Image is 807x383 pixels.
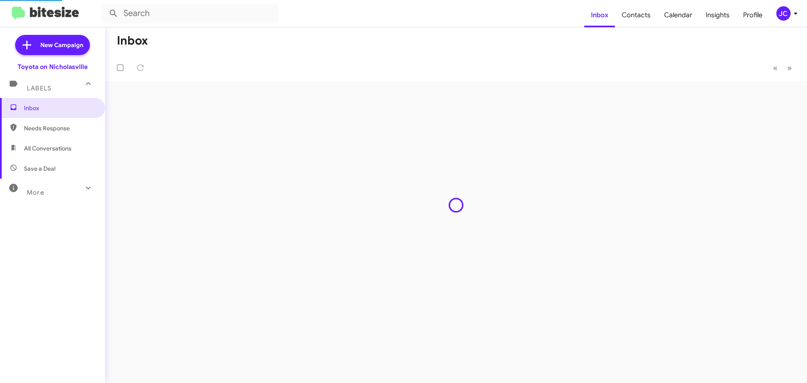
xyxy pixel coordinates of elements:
span: More [27,189,44,196]
button: Next [782,59,797,77]
a: Profile [736,3,769,27]
span: New Campaign [40,41,83,49]
h1: Inbox [117,34,148,48]
div: JC [776,6,791,21]
div: Toyota on Nicholasville [18,63,88,71]
span: Labels [27,85,51,92]
span: Save a Deal [24,164,55,173]
a: Inbox [584,3,615,27]
span: « [773,63,778,73]
input: Search [102,3,278,24]
span: Inbox [24,104,95,112]
span: » [787,63,792,73]
a: Calendar [657,3,699,27]
span: Needs Response [24,124,95,132]
a: Contacts [615,3,657,27]
a: New Campaign [15,35,90,55]
a: Insights [699,3,736,27]
span: All Conversations [24,144,71,153]
button: Previous [768,59,783,77]
button: JC [769,6,798,21]
nav: Page navigation example [768,59,797,77]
